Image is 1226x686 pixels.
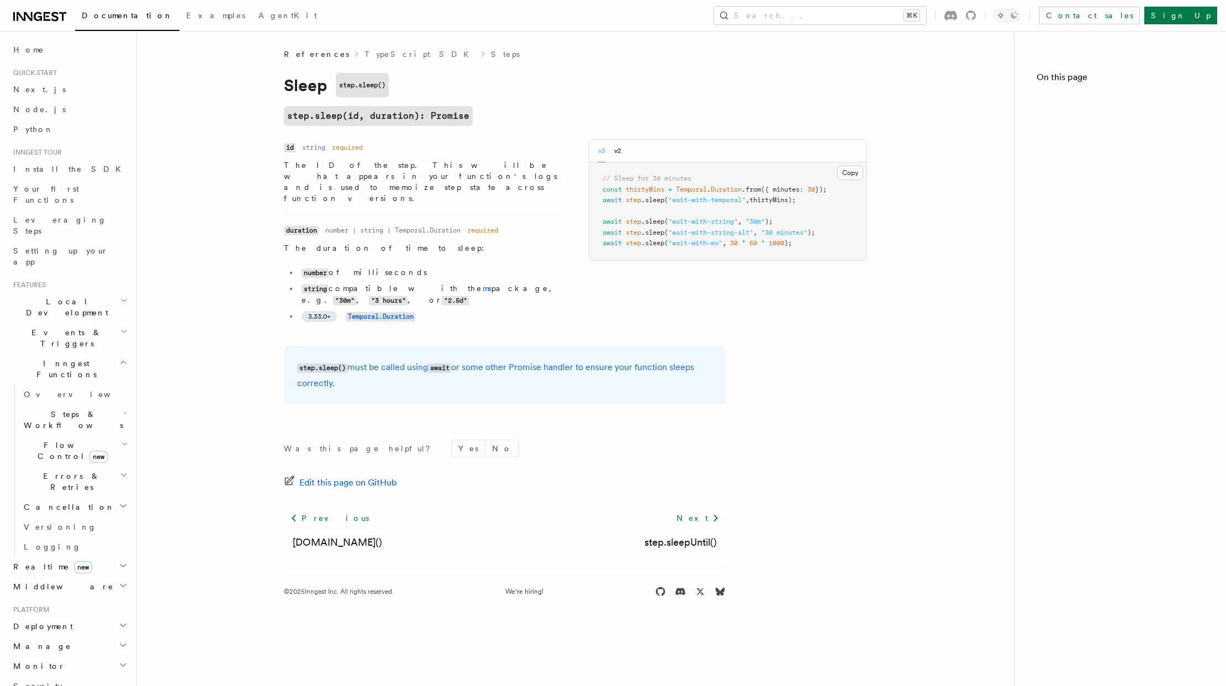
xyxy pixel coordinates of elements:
a: step.sleepUntil() [644,535,717,550]
button: No [485,440,519,457]
span: }); [815,186,827,193]
code: "3 hours" [369,296,408,305]
span: ); [784,239,792,247]
span: new [74,561,92,573]
span: 30 [730,239,738,247]
span: Steps & Workflows [19,409,123,431]
a: Overview [19,384,130,404]
button: Realtimenew [9,557,130,577]
span: step [626,239,641,247]
span: "wait-with-string-alt" [668,229,753,236]
span: Leveraging Steps [13,215,107,235]
span: .from [742,186,761,193]
span: Deployment [9,621,73,632]
span: Install the SDK [13,165,128,173]
span: step [626,196,641,204]
span: Temporal [676,186,707,193]
div: Inngest Functions [9,384,130,557]
span: Monitor [9,661,65,672]
span: Quick start [9,68,57,77]
button: Middleware [9,577,130,597]
a: Next [670,508,726,528]
a: Next.js [9,80,130,99]
dd: required [332,143,363,152]
span: Features [9,281,46,289]
code: await [428,363,451,373]
code: "2.5d" [442,296,469,305]
a: Steps [491,49,520,60]
span: Duration [711,186,742,193]
a: Previous [284,508,375,528]
button: Search...⌘K [714,7,926,24]
a: Home [9,40,130,60]
span: Home [13,44,44,55]
button: Inngest Functions [9,353,130,384]
span: ( [664,229,668,236]
dd: required [467,226,498,235]
button: Manage [9,636,130,656]
span: Documentation [82,11,173,20]
span: , [753,229,757,236]
div: © 2025 Inngest Inc. All rights reserved. [284,587,394,596]
span: Your first Functions [13,184,79,204]
a: [DOMAIN_NAME]() [293,535,382,550]
a: ms [483,284,492,293]
span: step [626,218,641,225]
span: Next.js [13,85,66,94]
code: number [302,268,329,278]
code: step.sleep(id, duration): Promise [284,106,473,126]
button: Flow Controlnew [19,435,130,466]
code: Temporal.Duration [346,312,415,321]
button: Errors & Retries [19,466,130,497]
button: Deployment [9,616,130,636]
span: Python [13,125,54,134]
a: Setting up your app [9,241,130,272]
a: Examples [179,3,252,30]
p: The duration of time to sleep: [284,242,562,254]
button: Steps & Workflows [19,404,130,435]
kbd: ⌘K [904,10,919,21]
span: Errors & Retries [19,471,120,493]
span: 60 [749,239,757,247]
button: Copy [837,166,863,180]
button: v2 [614,140,621,162]
span: Events & Triggers [9,327,120,349]
a: Leveraging Steps [9,210,130,241]
a: Versioning [19,517,130,537]
p: Was this page helpful? [284,443,438,454]
h4: On this page [1037,71,1204,88]
span: Overview [24,390,138,399]
span: Examples [186,11,245,20]
span: .sleep [641,218,664,225]
span: "wait-with-string" [668,218,738,225]
a: Install the SDK [9,159,130,179]
span: Middleware [9,581,114,592]
span: await [603,229,622,236]
span: .sleep [641,239,664,247]
span: Versioning [24,523,97,531]
button: Yes [452,440,485,457]
button: Monitor [9,656,130,676]
span: 1000 [769,239,784,247]
span: thirtyMins); [749,196,796,204]
span: Logging [24,542,81,551]
button: Toggle dark mode [994,9,1021,22]
span: ); [807,229,815,236]
span: thirtyMins [626,186,664,193]
code: step.sleep() [297,363,347,373]
span: Flow Control [19,440,121,462]
a: We're hiring! [505,587,543,596]
code: "30m" [333,296,356,305]
a: Documentation [75,3,179,31]
span: ( [664,218,668,225]
code: step.sleep() [336,73,389,97]
span: ({ minutes [761,186,800,193]
span: step [626,229,641,236]
a: Sign Up [1144,7,1217,24]
span: await [603,218,622,225]
span: "30 minutes" [761,229,807,236]
span: References [284,49,349,60]
span: ); [765,218,773,225]
a: Edit this page on GitHub [284,475,397,490]
span: // Sleep for 30 minutes [603,175,691,182]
